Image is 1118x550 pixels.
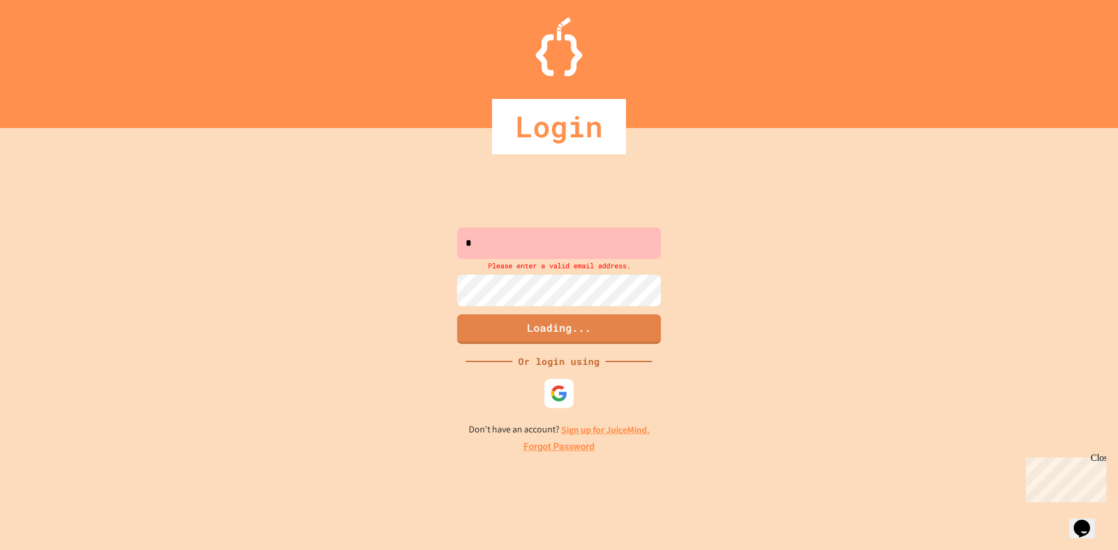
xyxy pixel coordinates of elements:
img: google-icon.svg [550,385,568,402]
button: Loading... [457,314,661,344]
a: Forgot Password [523,440,595,454]
div: Or login using [512,354,606,368]
div: Chat with us now!Close [5,5,80,74]
div: Login [492,99,626,154]
div: Please enter a valid email address. [454,259,664,272]
iframe: chat widget [1069,503,1106,538]
a: Sign up for JuiceMind. [561,424,650,436]
p: Don't have an account? [469,423,650,437]
iframe: chat widget [1021,453,1106,502]
img: Logo.svg [536,17,582,76]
